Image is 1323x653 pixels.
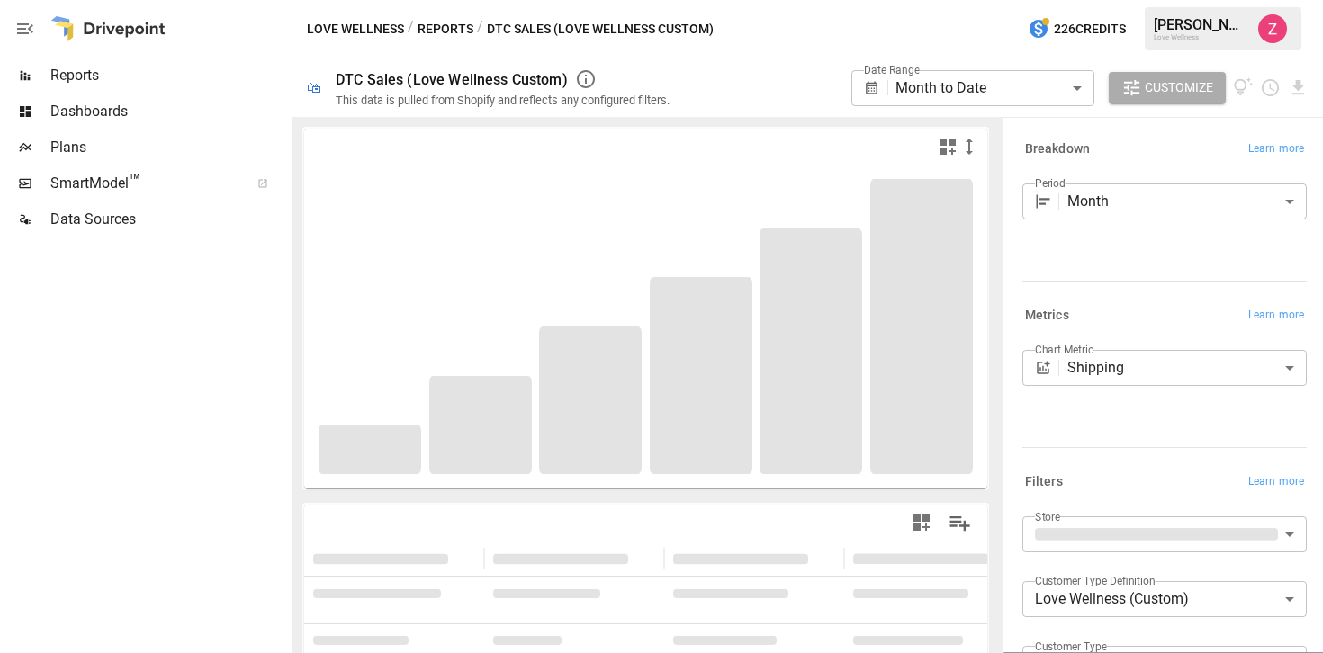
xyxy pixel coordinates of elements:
div: Month [1067,183,1307,219]
span: Learn more [1248,473,1304,491]
span: SmartModel [50,173,238,194]
button: Reports [418,18,473,40]
span: ™ [129,170,141,192]
img: Zoe Keller [1258,14,1287,43]
div: / [477,18,483,40]
span: Reports [50,65,288,86]
label: Customer Type Definition [1035,573,1156,588]
div: Love Wellness [1154,33,1247,41]
span: Customize [1145,76,1213,99]
label: Store [1035,509,1060,524]
button: Sort [630,546,655,571]
button: Sort [810,546,835,571]
button: Download report [1288,77,1309,98]
span: 226 Credits [1054,18,1126,40]
button: Customize [1109,72,1226,104]
h6: Metrics [1025,306,1069,326]
div: [PERSON_NAME] [1154,16,1247,33]
button: View documentation [1233,72,1254,104]
button: Manage Columns [940,503,980,543]
div: Shipping [1067,350,1307,386]
span: Data Sources [50,209,288,230]
button: Sort [450,546,475,571]
span: Learn more [1248,307,1304,325]
div: / [408,18,414,40]
span: Plans [50,137,288,158]
label: Chart Metric [1035,342,1093,357]
h6: Breakdown [1025,139,1090,159]
label: Date Range [864,62,920,77]
span: Learn more [1248,140,1304,158]
div: DTC Sales (Love Wellness Custom) [336,71,568,88]
div: This data is pulled from Shopify and reflects any configured filters. [336,94,670,107]
div: Love Wellness (Custom) [1022,581,1307,617]
button: Schedule report [1260,77,1281,98]
label: Period [1035,175,1066,191]
span: Dashboards [50,101,288,122]
button: 226Credits [1021,13,1133,46]
div: 🛍 [307,79,321,96]
span: Month to Date [895,79,986,96]
button: Love Wellness [307,18,404,40]
h6: Filters [1025,472,1063,492]
button: Zoe Keller [1247,4,1298,54]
